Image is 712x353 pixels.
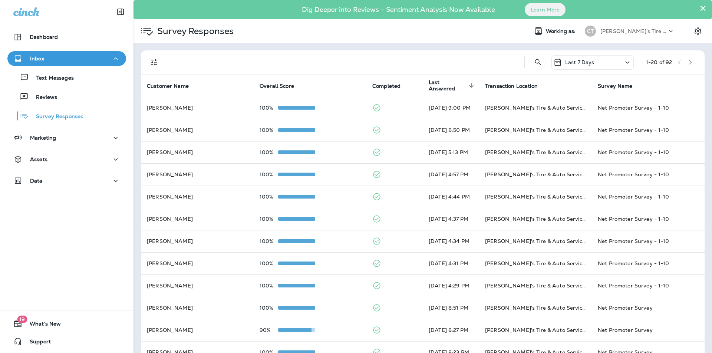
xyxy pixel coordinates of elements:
td: [DATE] 4:57 PM [423,163,479,186]
td: [PERSON_NAME]'s Tire & Auto Service | [GEOGRAPHIC_DATA] [479,186,592,208]
td: [PERSON_NAME]'s Tire & Auto Service | [GEOGRAPHIC_DATA] [479,97,592,119]
p: Data [30,178,43,184]
td: Net Promoter Survey - 1-10 [592,208,705,230]
td: [PERSON_NAME]'s Tire & Auto Service | Verot [479,319,592,341]
td: Net Promoter Survey - 1-10 [592,186,705,208]
button: Filters [147,55,162,70]
button: Learn More [525,3,566,16]
td: [PERSON_NAME] [141,97,254,119]
button: Marketing [7,130,126,145]
span: Customer Name [147,83,189,89]
p: 90% [260,327,278,333]
p: Assets [30,156,47,162]
button: Data [7,173,126,188]
td: [DATE] 4:34 PM [423,230,479,252]
p: Survey Responses [29,113,83,120]
button: Assets [7,152,126,167]
td: [DATE] 4:44 PM [423,186,479,208]
td: [PERSON_NAME] [141,252,254,274]
td: [PERSON_NAME] [141,163,254,186]
td: [PERSON_NAME]'s Tire & Auto Service | [GEOGRAPHIC_DATA] [479,141,592,163]
td: Net Promoter Survey - 1-10 [592,163,705,186]
p: Last 7 Days [565,59,594,65]
td: [PERSON_NAME] [141,186,254,208]
span: Customer Name [147,83,198,89]
td: [DATE] 8:27 PM [423,319,479,341]
button: Support [7,334,126,349]
p: Dig Deeper into Reviews - Sentiment Analysis Now Available [280,9,517,11]
td: [PERSON_NAME] [141,208,254,230]
button: Text Messages [7,70,126,85]
td: [DATE] 6:50 PM [423,119,479,141]
span: Support [22,339,51,347]
td: [DATE] 9:00 PM [423,97,479,119]
td: [PERSON_NAME] [141,297,254,319]
p: Marketing [30,135,56,141]
td: [PERSON_NAME]'s Tire & Auto Service | [GEOGRAPHIC_DATA] [479,252,592,274]
span: What's New [22,321,61,330]
p: 100% [260,149,278,155]
span: Last Answered [429,79,476,92]
button: Close [699,2,706,14]
span: Overall Score [260,83,304,89]
p: 100% [260,283,278,289]
button: 19What's New [7,316,126,331]
td: [PERSON_NAME]'s Tire & Auto Service | [PERSON_NAME] [479,208,592,230]
p: Reviews [29,94,57,101]
span: Last Answered [429,79,467,92]
p: Survey Responses [154,26,234,37]
td: [PERSON_NAME]'s Tire & Auto Service | [PERSON_NAME] [479,297,592,319]
button: Dashboard [7,30,126,44]
td: Net Promoter Survey - 1-10 [592,119,705,141]
span: Working as: [546,28,577,34]
td: [DATE] 4:29 PM [423,274,479,297]
button: Settings [691,24,705,38]
td: [DATE] 4:31 PM [423,252,479,274]
td: Net Promoter Survey - 1-10 [592,230,705,252]
td: [DATE] 8:51 PM [423,297,479,319]
button: Reviews [7,89,126,104]
p: 100% [260,194,278,200]
td: [DATE] 5:13 PM [423,141,479,163]
td: Net Promoter Survey - 1-10 [592,141,705,163]
td: [PERSON_NAME]'s Tire & Auto Service | [GEOGRAPHIC_DATA] [479,163,592,186]
td: [PERSON_NAME]'s Tire & Auto Service | [GEOGRAPHIC_DATA] [479,230,592,252]
span: Overall Score [260,83,294,89]
div: CT [585,26,596,37]
p: Dashboard [30,34,58,40]
button: Collapse Sidebar [110,4,131,19]
p: 100% [260,105,278,111]
p: 100% [260,260,278,266]
p: 100% [260,127,278,133]
p: [PERSON_NAME]'s Tire & Auto [600,28,667,34]
td: Net Promoter Survey [592,319,705,341]
td: [PERSON_NAME] [141,119,254,141]
td: [PERSON_NAME] [141,319,254,341]
p: 100% [260,216,278,222]
button: Search Survey Responses [531,55,545,70]
p: 100% [260,238,278,244]
div: 1 - 20 of 92 [646,59,672,65]
span: Completed [372,83,410,89]
td: Net Promoter Survey - 1-10 [592,252,705,274]
td: [PERSON_NAME] [141,274,254,297]
p: 100% [260,171,278,177]
button: Inbox [7,51,126,66]
td: [PERSON_NAME]'s Tire & Auto Service | [PERSON_NAME] [479,274,592,297]
td: [PERSON_NAME]'s Tire & Auto Service | Verot [479,119,592,141]
td: [PERSON_NAME] [141,141,254,163]
span: Survey Name [598,83,642,89]
td: [PERSON_NAME] [141,230,254,252]
span: Transaction Location [485,83,547,89]
td: [DATE] 4:37 PM [423,208,479,230]
p: Text Messages [29,75,74,82]
td: Net Promoter Survey [592,297,705,319]
button: Survey Responses [7,108,126,124]
td: Net Promoter Survey - 1-10 [592,274,705,297]
p: 100% [260,305,278,311]
p: Inbox [30,56,44,61]
span: Transaction Location [485,83,538,89]
td: Net Promoter Survey - 1-10 [592,97,705,119]
span: Survey Name [598,83,633,89]
span: 19 [17,316,27,323]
